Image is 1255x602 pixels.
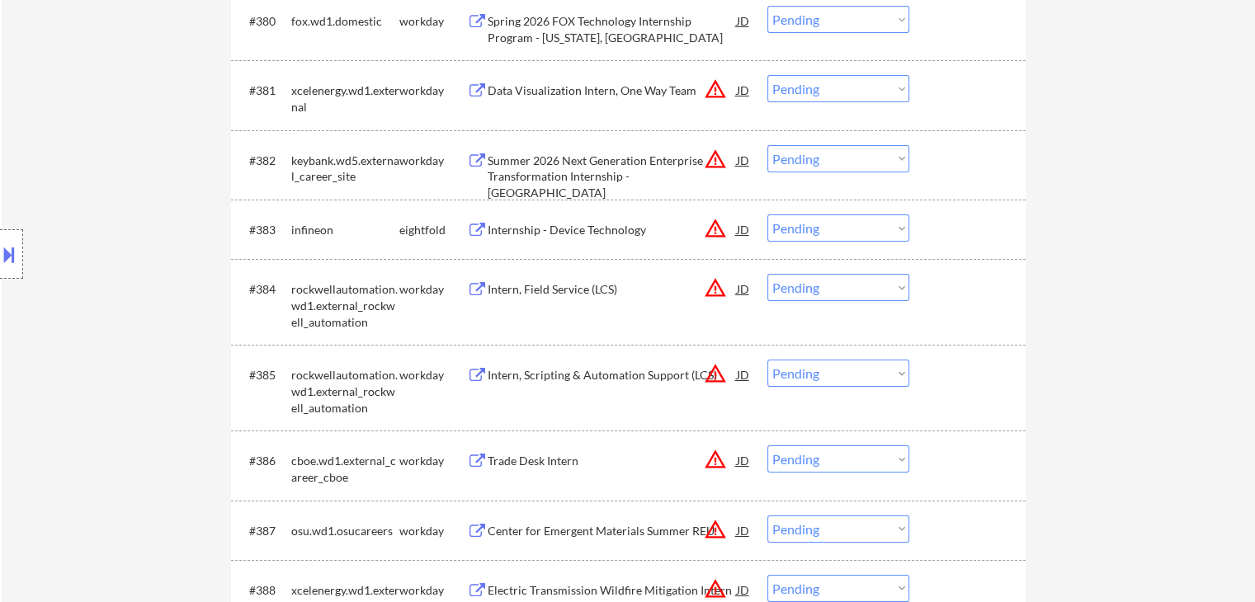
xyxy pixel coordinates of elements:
[249,523,278,539] div: #387
[735,75,752,105] div: JD
[291,281,399,330] div: rockwellautomation.wd1.external_rockwell_automation
[291,153,399,185] div: keybank.wd5.external_career_site
[735,445,752,475] div: JD
[735,145,752,175] div: JD
[249,82,278,99] div: #381
[399,13,467,30] div: workday
[249,13,278,30] div: #380
[291,82,399,115] div: xcelenergy.wd1.external
[488,222,737,238] div: Internship - Device Technology
[488,281,737,298] div: Intern, Field Service (LCS)
[399,453,467,469] div: workday
[249,453,278,469] div: #386
[488,367,737,383] div: Intern, Scripting & Automation Support (LCS)
[735,214,752,244] div: JD
[291,222,399,238] div: infineon
[291,367,399,416] div: rockwellautomation.wd1.external_rockwell_automation
[704,78,727,101] button: warning_amber
[399,582,467,599] div: workday
[399,82,467,99] div: workday
[704,148,727,171] button: warning_amber
[488,453,737,469] div: Trade Desk Intern
[488,82,737,99] div: Data Visualization Intern, One Way Team
[399,222,467,238] div: eightfold
[488,523,737,539] div: Center for Emergent Materials Summer REU
[704,217,727,240] button: warning_amber
[704,577,727,600] button: warning_amber
[291,523,399,539] div: osu.wd1.osucareers
[249,582,278,599] div: #388
[704,518,727,541] button: warning_amber
[399,153,467,169] div: workday
[704,448,727,471] button: warning_amber
[704,276,727,299] button: warning_amber
[399,367,467,383] div: workday
[399,523,467,539] div: workday
[488,13,737,45] div: Spring 2026 FOX Technology Internship Program - [US_STATE], [GEOGRAPHIC_DATA]
[488,582,737,599] div: Electric Transmission Wildfire Mitigation Intern
[735,6,752,35] div: JD
[735,274,752,303] div: JD
[735,515,752,545] div: JD
[488,153,737,201] div: Summer 2026 Next Generation Enterprise Transformation Internship - [GEOGRAPHIC_DATA]
[291,453,399,485] div: cboe.wd1.external_career_cboe
[399,281,467,298] div: workday
[735,360,752,389] div: JD
[291,13,399,30] div: fox.wd1.domestic
[704,362,727,385] button: warning_amber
